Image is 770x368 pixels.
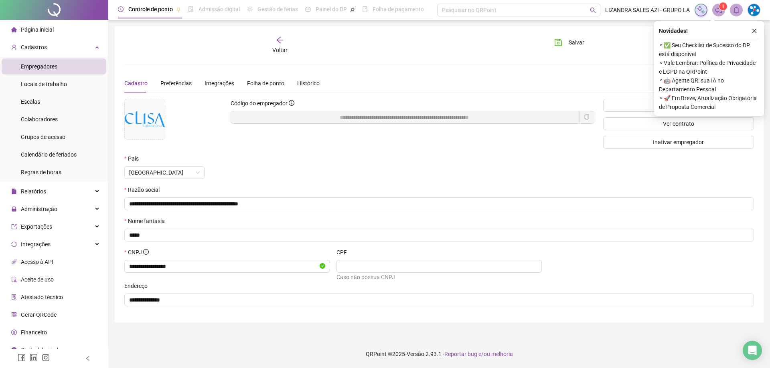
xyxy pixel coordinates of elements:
span: Admissão digital [199,6,240,12]
span: instagram [42,354,50,362]
span: LIZANDRA SALES AZI - GRUPO LA [605,6,690,14]
span: Cadastros [21,44,47,50]
span: qrcode [11,312,17,318]
span: Calendário de feriados [21,151,77,158]
span: solution [11,294,17,300]
span: Financeiro [21,329,47,336]
div: Open Intercom Messenger [743,341,762,360]
span: facebook [18,354,26,362]
span: ⚬ 🚀 Em Breve, Atualização Obrigatória de Proposta Comercial [659,94,759,111]
span: Exportações [21,223,52,230]
span: Versão [407,351,424,357]
span: save [554,38,562,46]
span: Salvar [569,38,584,47]
span: Inativar empregador [653,138,704,147]
button: Inativar empregador [603,136,754,149]
span: file [11,189,17,194]
span: País [128,154,139,163]
span: Integrações [21,241,51,247]
span: Ver contrato [663,119,694,128]
span: Brasil [129,167,200,179]
span: Preferências [160,80,192,86]
span: Razão social [128,185,160,194]
span: clock-circle [118,6,124,12]
span: Relatórios [21,188,46,195]
span: notification [715,6,722,14]
span: ⚬ 🤖 Agente QR: sua IA no Departamento Pessoal [659,76,759,94]
span: info-circle [143,249,149,255]
span: Locais de trabalho [21,81,67,87]
span: lock [11,206,17,212]
span: 1 [722,4,725,9]
span: pushpin [350,7,355,12]
sup: 1 [719,2,727,10]
span: Voltar [272,47,288,53]
span: Atestado técnico [21,294,63,300]
button: Gerar QRCode [603,99,754,112]
span: Administração [21,206,57,212]
img: sparkle-icon.fc2bf0ac1784a2077858766a79e2daf3.svg [697,6,705,14]
span: ⚬ Vale Lembrar: Política de Privacidade e LGPD na QRPoint [659,58,759,76]
div: Folha de ponto [247,79,284,88]
span: Gerar QRCode [21,312,57,318]
label: CPF [336,248,352,257]
span: ⚬ ✅ Seu Checklist de Sucesso do DP está disponível [659,41,759,58]
span: info-circle [11,347,17,353]
span: api [11,259,17,265]
span: Folha de pagamento [373,6,424,12]
button: Salvar [548,36,590,49]
span: bell [733,6,740,14]
span: user-add [11,44,17,50]
span: Página inicial [21,26,54,33]
span: linkedin [30,354,38,362]
span: Gestão de férias [257,6,298,12]
span: Novidades ! [659,26,688,35]
span: Grupos de acesso [21,134,65,140]
span: search [590,7,596,13]
span: close [752,28,757,34]
footer: QRPoint © 2025 - 2.93.1 - [108,340,770,368]
div: Histórico [297,79,320,88]
span: Colaboradores [21,116,58,123]
span: sync [11,241,17,247]
span: export [11,224,17,229]
span: sun [247,6,253,12]
span: arrow-left [276,36,284,44]
span: dashboard [305,6,311,12]
div: Integrações [205,79,234,88]
span: dollar [11,330,17,335]
span: Controle de ponto [128,6,173,12]
span: audit [11,277,17,282]
span: Central de ajuda [21,347,61,353]
span: Empregadores [21,63,57,70]
span: Painel do DP [316,6,347,12]
span: CNPJ [128,248,149,257]
span: Aceite de uso [21,276,54,283]
img: 51907 [748,4,760,16]
label: Endereço [124,282,153,290]
span: copy [584,114,590,120]
span: pushpin [176,7,181,12]
div: Cadastro [124,79,148,88]
span: Reportar bug e/ou melhoria [444,351,513,357]
span: left [85,356,91,361]
span: Escalas [21,99,40,105]
span: info-circle [289,100,294,106]
span: Acesso à API [21,259,53,265]
img: imagem empregador [125,111,165,127]
span: Nome fantasia [128,217,165,225]
span: file-done [188,6,194,12]
div: Caso não possua CNPJ [336,273,542,282]
button: Ver contrato [603,117,754,130]
span: book [362,6,368,12]
span: Regras de horas [21,169,61,175]
span: Código do empregador [231,100,288,107]
span: home [11,27,17,32]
